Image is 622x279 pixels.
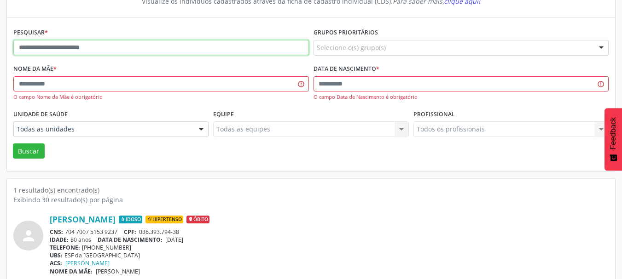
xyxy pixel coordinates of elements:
label: Profissional [413,107,455,121]
span: Feedback [609,117,617,149]
i: person [20,228,37,244]
div: Exibindo 30 resultado(s) por página [13,195,609,205]
a: [PERSON_NAME] [50,214,116,224]
label: Nome da mãe [13,62,57,76]
div: 80 anos [50,236,609,244]
label: Pesquisar [13,26,48,40]
span: ACS: [50,259,62,267]
span: IDADE: [50,236,69,244]
span: Hipertenso [145,216,183,224]
span: Óbito [186,216,209,224]
span: 036.393.794-38 [139,228,179,236]
span: TELEFONE: [50,244,80,251]
div: 1 resultado(s) encontrado(s) [13,185,609,195]
div: [PHONE_NUMBER] [50,244,609,251]
button: Buscar [13,143,45,159]
label: Grupos prioritários [314,26,378,40]
label: Equipe [213,107,234,121]
a: [PERSON_NAME] [65,259,110,267]
div: O campo Nome da Mãe é obrigatório [13,93,309,101]
span: CPF: [124,228,136,236]
div: 704 7007 5153 9237 [50,228,609,236]
span: Todas as unidades [17,125,190,134]
span: UBS: [50,251,63,259]
label: Unidade de saúde [13,107,68,121]
span: [PERSON_NAME] [96,268,140,275]
span: Idoso [119,216,142,224]
span: DATA DE NASCIMENTO: [98,236,163,244]
label: Data de nascimento [314,62,379,76]
span: CNS: [50,228,63,236]
div: ESF da [GEOGRAPHIC_DATA] [50,251,609,259]
span: NOME DA MÃE: [50,268,93,275]
button: Feedback - Mostrar pesquisa [605,108,622,171]
span: Selecione o(s) grupo(s) [317,43,386,52]
div: O campo Data de Nascimento é obrigatório [314,93,609,101]
span: [DATE] [165,236,183,244]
